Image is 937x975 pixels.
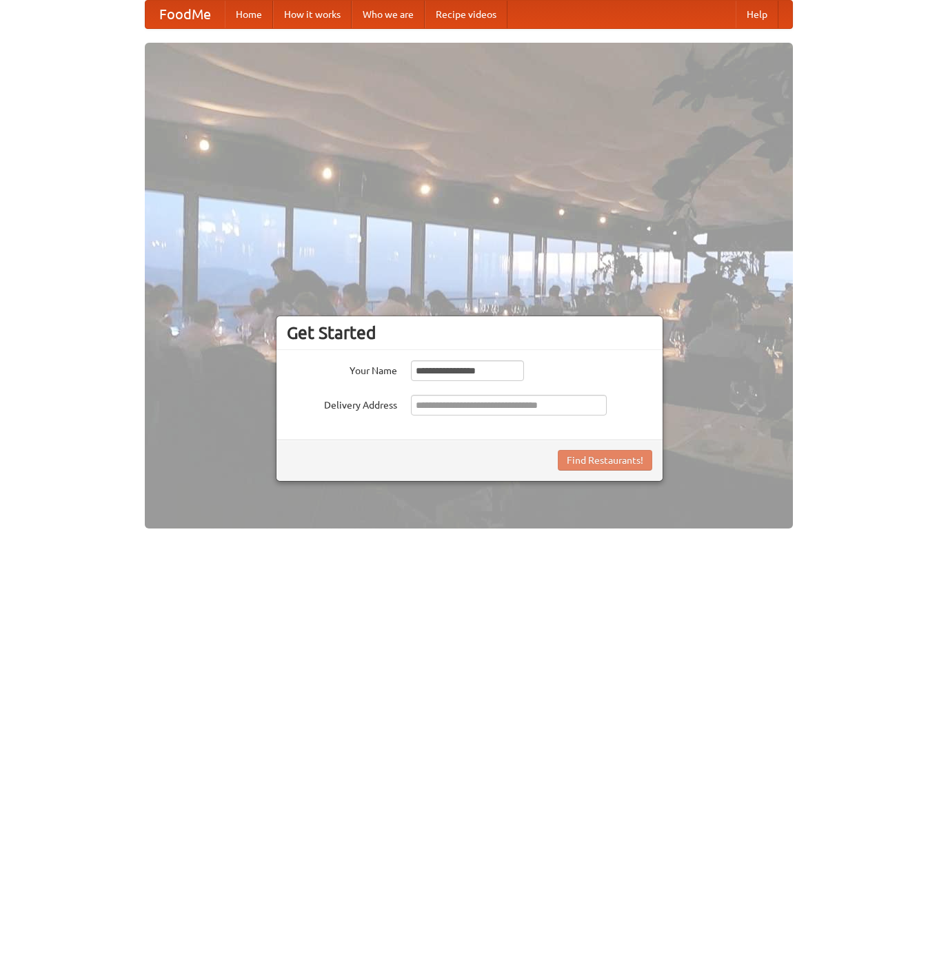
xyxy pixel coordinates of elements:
[145,1,225,28] a: FoodMe
[273,1,352,28] a: How it works
[287,322,652,343] h3: Get Started
[287,395,397,412] label: Delivery Address
[736,1,778,28] a: Help
[287,360,397,378] label: Your Name
[225,1,273,28] a: Home
[558,450,652,471] button: Find Restaurants!
[425,1,507,28] a: Recipe videos
[352,1,425,28] a: Who we are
